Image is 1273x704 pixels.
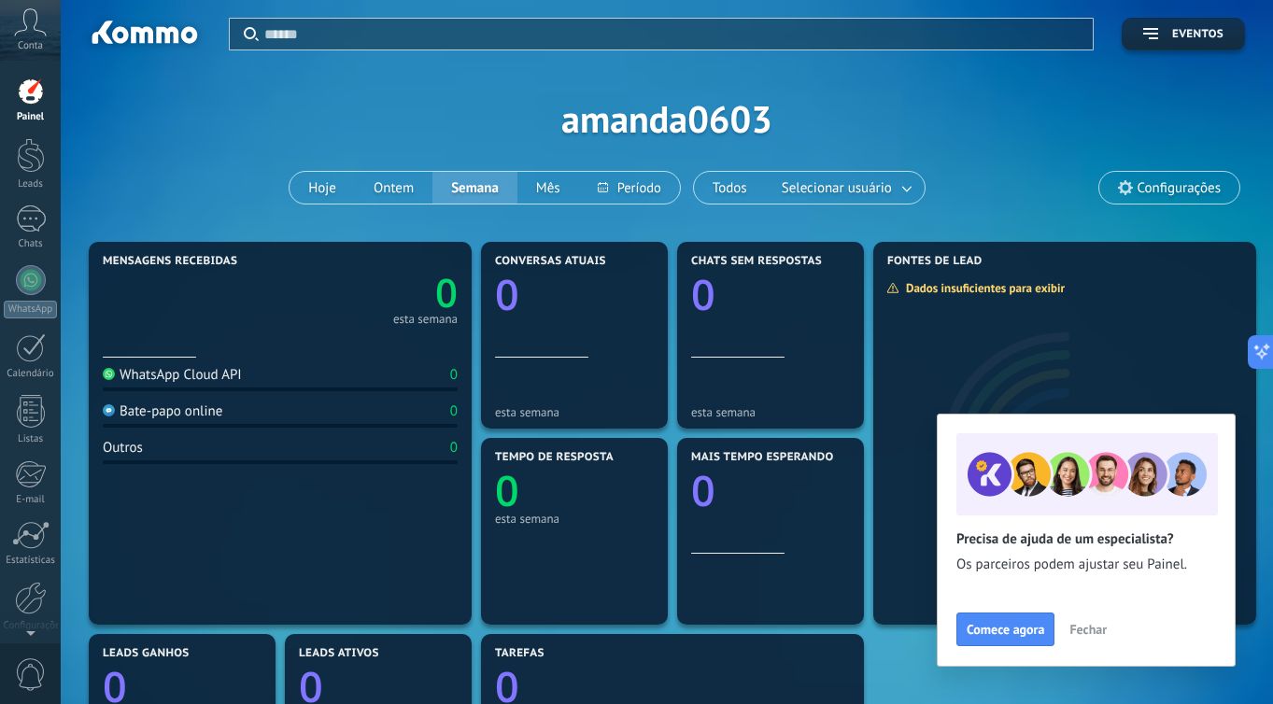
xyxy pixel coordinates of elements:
div: Outros [103,439,143,457]
text: 0 [435,266,458,319]
button: Período [579,172,680,204]
img: WhatsApp Cloud API [103,368,115,380]
button: Semana [432,172,517,204]
div: Painel [4,111,58,123]
span: Mais tempo esperando [691,451,834,464]
div: Estatísticas [4,555,58,567]
div: esta semana [495,405,654,419]
span: Conta [18,40,43,52]
div: WhatsApp Cloud API [103,366,242,384]
button: Comece agora [956,612,1054,646]
button: Ontem [355,172,432,204]
text: 0 [495,462,519,519]
span: Fontes de lead [887,255,983,268]
div: Chats [4,238,58,250]
div: Leads [4,178,58,190]
text: 0 [691,266,715,323]
span: Configurações [1138,180,1221,196]
h2: Precisa de ajuda de um especialista? [956,530,1216,548]
button: Fechar [1061,615,1115,643]
span: Conversas atuais [495,255,606,268]
div: 0 [450,402,458,420]
div: esta semana [393,315,458,324]
button: Todos [694,172,766,204]
div: esta semana [495,512,654,526]
button: Hoje [290,172,355,204]
span: Comece agora [967,623,1044,636]
button: Selecionar usuário [766,172,925,204]
div: WhatsApp [4,301,57,318]
span: Leads ganhos [103,647,190,660]
text: 0 [495,266,519,323]
div: E-mail [4,494,58,506]
span: Os parceiros podem ajustar seu Painel. [956,556,1216,574]
div: 0 [450,366,458,384]
button: Eventos [1122,18,1245,50]
div: esta semana [691,405,850,419]
a: 0 [280,266,458,319]
span: Leads ativos [299,647,379,660]
span: Chats sem respostas [691,255,822,268]
div: Dados insuficientes para exibir [886,280,1078,296]
div: 0 [450,439,458,457]
div: Calendário [4,368,58,380]
span: Tarefas [495,647,545,660]
span: Tempo de resposta [495,451,614,464]
text: 0 [691,462,715,519]
span: Eventos [1172,28,1223,41]
img: Bate-papo online [103,404,115,416]
div: Listas [4,433,58,445]
div: Bate-papo online [103,402,222,420]
span: Selecionar usuário [778,176,896,201]
button: Mês [517,172,579,204]
span: Fechar [1069,623,1107,636]
span: Mensagens recebidas [103,255,237,268]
